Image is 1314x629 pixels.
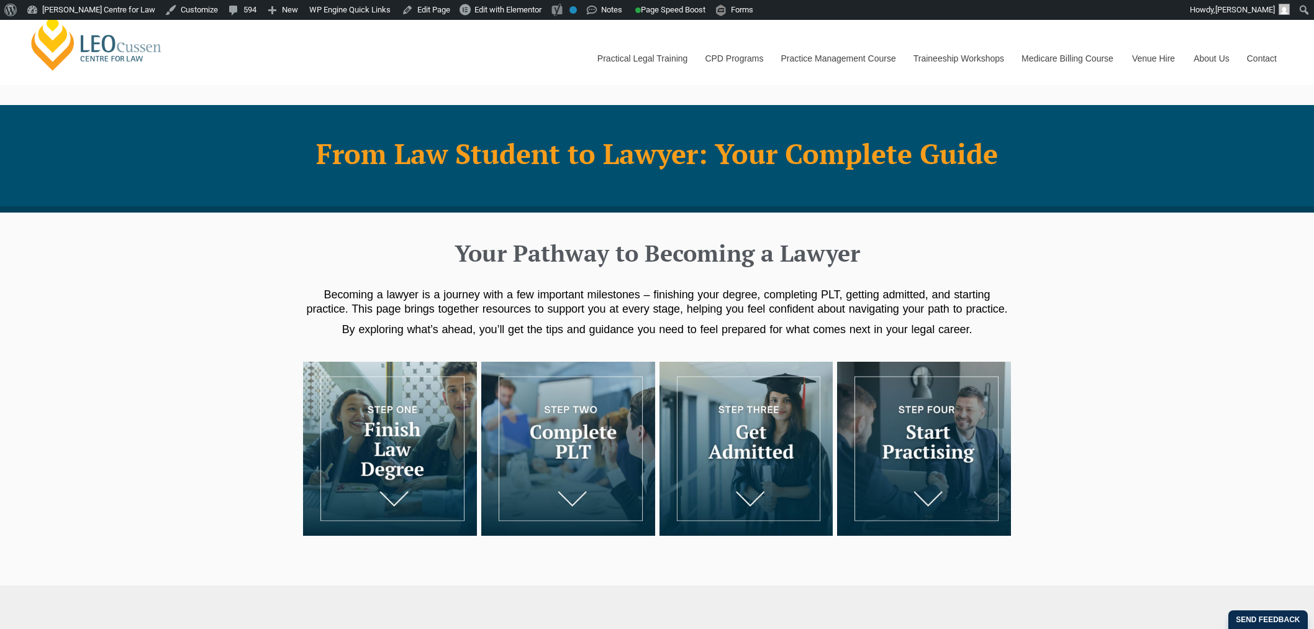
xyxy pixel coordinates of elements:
a: Traineeship Workshops [904,32,1012,85]
a: Contact [1238,32,1286,85]
h1: From Law Student to Lawyer: Your Complete Guide​ [309,138,1005,169]
span: Becoming a lawyer is a journey with a few important milestones – finishing your degree, completin... [306,288,1007,315]
a: [PERSON_NAME] Centre for Law [28,14,165,72]
a: Venue Hire [1123,32,1184,85]
div: No index [569,6,577,14]
a: Medicare Billing Course [1012,32,1123,85]
a: Practice Management Course [772,32,904,85]
iframe: LiveChat chat widget [1231,546,1283,598]
a: Practical Legal Training [588,32,696,85]
a: CPD Programs [696,32,771,85]
h2: Your Pathway to Becoming a Lawyer [309,237,1005,269]
span: By exploring what’s ahead, you’ll get the tips and guidance you need to feel prepared for what co... [342,323,972,336]
a: About Us [1184,32,1238,85]
span: Edit with Elementor [474,5,541,14]
span: [PERSON_NAME] [1215,5,1275,14]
